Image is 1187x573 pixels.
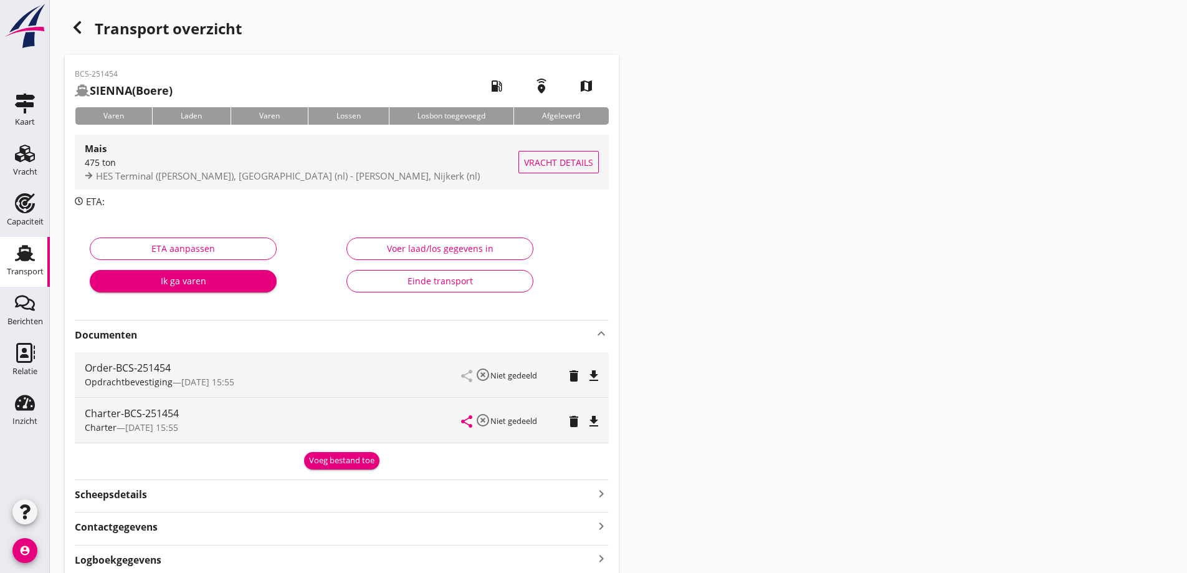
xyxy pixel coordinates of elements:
strong: Documenten [75,328,594,342]
div: Varen [75,107,152,125]
button: Vracht details [518,151,599,173]
button: Ik ga varen [90,270,277,292]
i: keyboard_arrow_right [594,485,609,502]
small: Niet gedeeld [490,370,537,381]
i: local_gas_station [479,69,514,104]
strong: Scheepsdetails [75,488,147,502]
i: keyboard_arrow_right [594,518,609,534]
button: Voer laad/los gegevens in [346,238,533,260]
div: Voer laad/los gegevens in [357,242,523,255]
small: Niet gedeeld [490,415,537,426]
h2: (Boere) [75,82,173,99]
div: Relatie [12,367,37,375]
div: Vracht [13,168,37,176]
i: map [569,69,604,104]
div: — [85,421,462,434]
div: Lossen [308,107,389,125]
div: ETA aanpassen [100,242,266,255]
span: Charter [85,421,117,433]
p: BCS-251454 [75,69,173,80]
i: file_download [586,368,601,383]
strong: Logboekgegevens [75,553,161,567]
div: Voeg bestand toe [309,455,374,467]
div: 475 ton [85,156,518,169]
div: Transport [7,267,44,276]
div: Order-BCS-251454 [85,360,462,375]
div: Laden [152,107,230,125]
i: emergency_share [524,69,559,104]
strong: Mais [85,142,107,155]
i: account_circle [12,538,37,563]
span: [DATE] 15:55 [125,421,178,433]
span: [DATE] 15:55 [181,376,234,388]
i: highlight_off [475,413,490,428]
div: Kaart [15,118,35,126]
button: Einde transport [346,270,533,292]
span: ETA: [86,195,105,208]
div: Transport overzicht [65,15,619,45]
div: Capaciteit [7,218,44,226]
div: Berichten [7,317,43,325]
i: delete [566,414,581,429]
div: — [85,375,462,388]
div: Inzicht [12,417,37,425]
div: Ik ga varen [100,274,267,287]
div: Charter-BCS-251454 [85,406,462,421]
i: highlight_off [475,367,490,382]
div: Einde transport [357,274,523,287]
strong: SIENNA [90,83,132,98]
div: Varen [231,107,308,125]
i: keyboard_arrow_right [594,551,609,567]
span: HES Terminal ([PERSON_NAME]), [GEOGRAPHIC_DATA] (nl) - [PERSON_NAME], Nijkerk (nl) [96,170,480,182]
span: Vracht details [524,156,593,169]
button: ETA aanpassen [90,238,277,260]
i: share [459,414,474,429]
strong: Contactgegevens [75,520,158,534]
img: logo-small.a267ee39.svg [2,3,47,49]
div: Losbon toegevoegd [389,107,513,125]
button: Voeg bestand toe [304,452,379,469]
i: delete [566,368,581,383]
i: keyboard_arrow_up [594,326,609,341]
a: Mais475 tonHES Terminal ([PERSON_NAME]), [GEOGRAPHIC_DATA] (nl) - [PERSON_NAME], Nijkerk (nl)Vrac... [75,135,609,190]
div: Afgeleverd [513,107,608,125]
span: Opdrachtbevestiging [85,376,173,388]
i: file_download [586,414,601,429]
